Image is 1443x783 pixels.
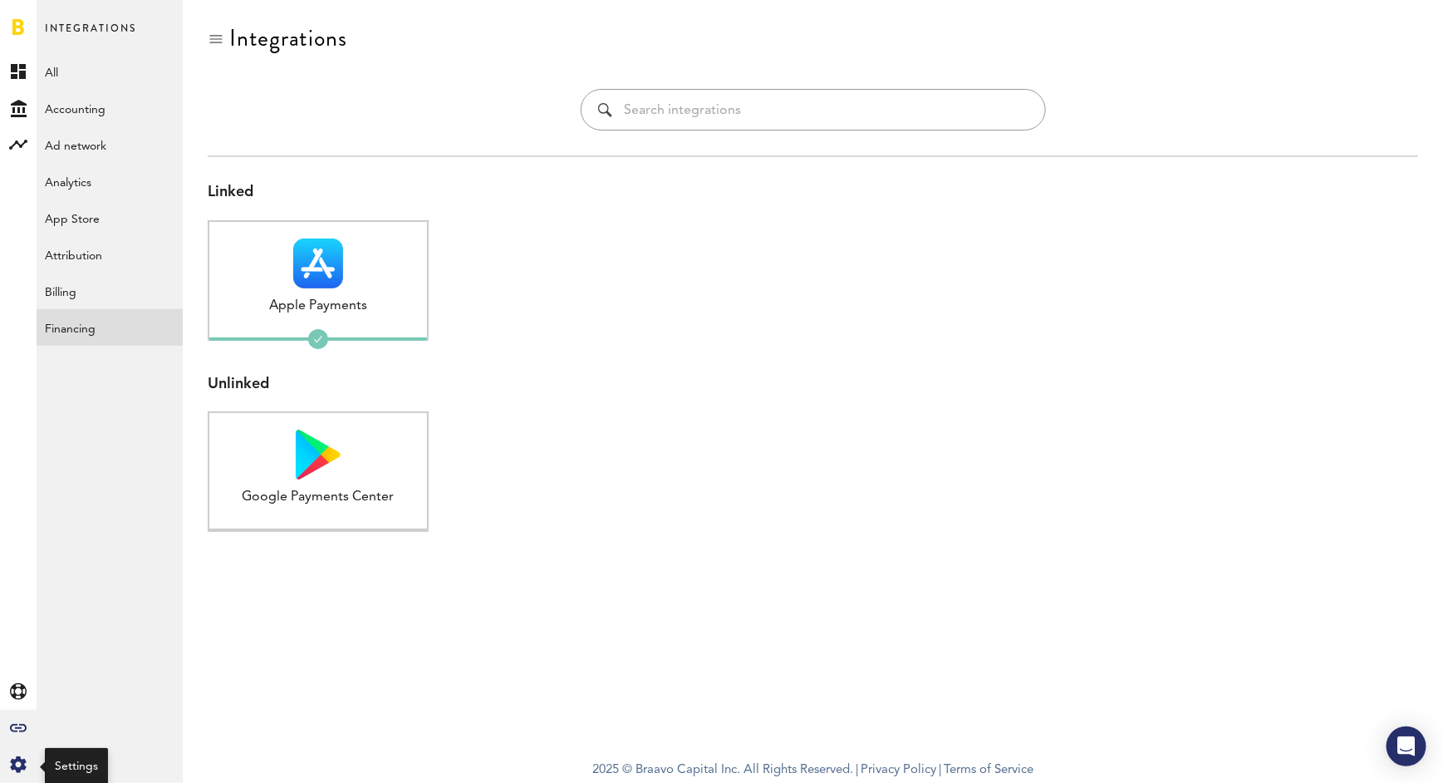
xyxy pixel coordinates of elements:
span: 2025 © Braavo Capital Inc. All Rights Reserved. [592,758,853,783]
div: Integrations [229,25,347,52]
div: Open Intercom Messenger [1387,726,1426,766]
img: Google Payments Center [296,430,341,480]
a: Accounting [37,90,183,126]
a: Terms of Service [944,764,1033,776]
a: Analytics [37,163,183,199]
div: Settings [55,758,98,775]
a: App Store [37,199,183,236]
a: Privacy Policy [861,764,936,776]
input: Search integrations [625,90,1028,130]
div: Google Payments Center [209,488,427,507]
a: Ad network [37,126,183,163]
a: Financing [37,309,183,346]
span: Integrations [45,18,136,53]
a: Attribution [37,236,183,273]
img: Apple Payments [293,239,343,288]
div: Unlinked [208,374,1418,396]
a: Billing [37,273,183,309]
div: Apple Payments [209,297,427,316]
a: All [37,53,183,90]
span: Support [35,12,95,27]
div: Linked [208,182,1418,204]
